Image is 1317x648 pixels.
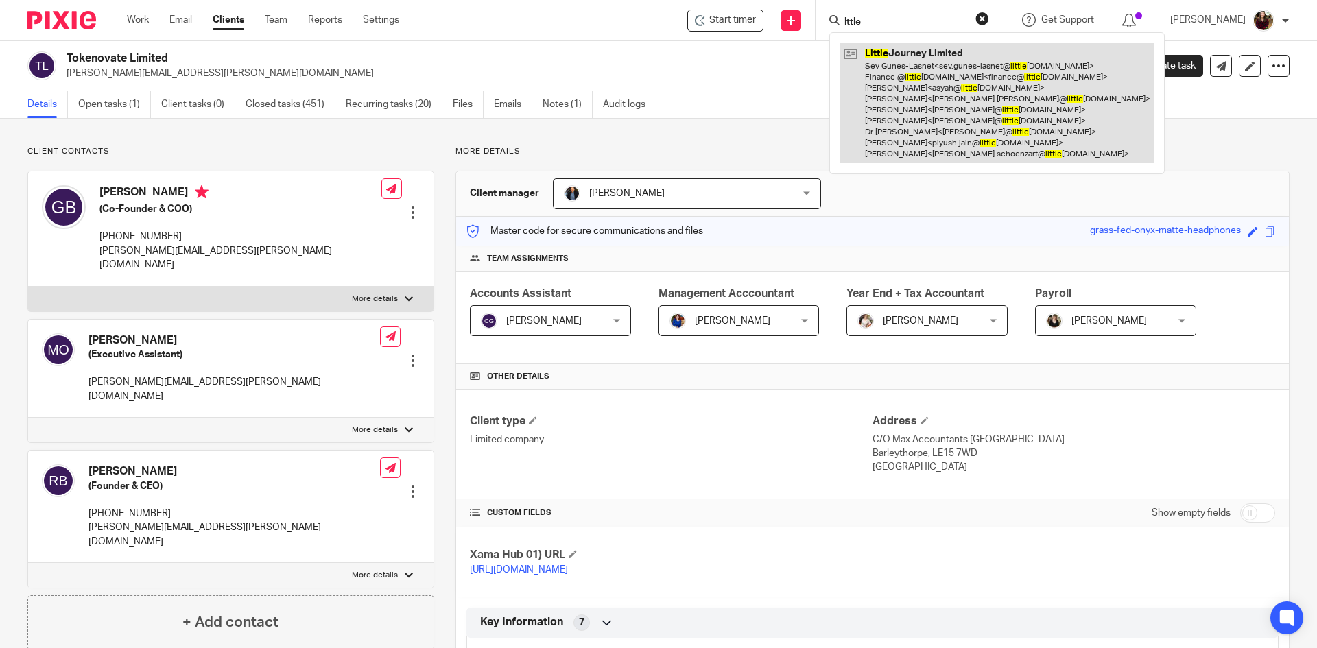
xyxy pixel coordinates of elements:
span: 7 [579,616,584,629]
p: [PHONE_NUMBER] [99,230,381,243]
h5: (Founder & CEO) [88,479,380,493]
a: Files [453,91,484,118]
span: Start timer [709,13,756,27]
a: Work [127,13,149,27]
span: Get Support [1041,15,1094,25]
p: [GEOGRAPHIC_DATA] [873,460,1275,474]
img: MaxAcc_Sep21_ElliDeanPhoto_030.jpg [1253,10,1274,32]
p: More details [352,424,398,435]
p: [PHONE_NUMBER] [88,507,380,520]
a: Reports [308,13,342,27]
a: Audit logs [603,91,656,118]
h5: (Co-Founder & COO) [99,202,381,216]
h4: Client type [470,414,873,429]
img: Pixie [27,11,96,29]
h5: (Executive Assistant) [88,348,380,361]
h4: CUSTOM FIELDS [470,507,873,518]
img: svg%3E [42,333,75,366]
img: martin-hickman.jpg [564,185,580,202]
img: svg%3E [42,185,86,229]
a: [URL][DOMAIN_NAME] [470,565,568,575]
img: svg%3E [27,51,56,80]
span: [PERSON_NAME] [695,316,770,326]
span: [PERSON_NAME] [883,316,958,326]
input: Search [843,16,966,29]
i: Primary [195,185,209,199]
a: Closed tasks (451) [246,91,335,118]
img: Kayleigh%20Henson.jpeg [857,313,874,329]
p: [PERSON_NAME][EMAIL_ADDRESS][PERSON_NAME][DOMAIN_NAME] [67,67,1103,80]
p: More details [455,146,1290,157]
p: [PERSON_NAME] [1170,13,1246,27]
div: Tokenovate Limited [687,10,763,32]
button: Clear [975,12,989,25]
label: Show empty fields [1152,506,1231,520]
h4: Address [873,414,1275,429]
span: Accounts Assistant [470,288,571,299]
p: More details [352,293,398,304]
p: Barleythorpe, LE15 7WD [873,446,1275,460]
p: [PERSON_NAME][EMAIL_ADDRESS][PERSON_NAME][DOMAIN_NAME] [88,520,380,549]
span: Payroll [1035,288,1071,299]
p: C/O Max Accountants [GEOGRAPHIC_DATA] [873,433,1275,446]
a: Clients [213,13,244,27]
h4: [PERSON_NAME] [88,333,380,348]
img: svg%3E [481,313,497,329]
img: Helen%20Campbell.jpeg [1046,313,1063,329]
div: grass-fed-onyx-matte-headphones [1090,224,1241,239]
span: Key Information [480,615,563,629]
h4: [PERSON_NAME] [99,185,381,202]
a: Recurring tasks (20) [346,91,442,118]
p: [PERSON_NAME][EMAIL_ADDRESS][PERSON_NAME][DOMAIN_NAME] [88,375,380,403]
img: svg%3E [42,464,75,497]
p: Client contacts [27,146,434,157]
a: Open tasks (1) [78,91,151,118]
h4: [PERSON_NAME] [88,464,380,479]
p: Master code for secure communications and files [466,224,703,238]
h2: Tokenovate Limited [67,51,896,66]
a: Email [169,13,192,27]
a: Client tasks (0) [161,91,235,118]
span: Other details [487,371,549,382]
a: Notes (1) [543,91,593,118]
span: [PERSON_NAME] [506,316,582,326]
p: Limited company [470,433,873,446]
a: Team [265,13,287,27]
span: Year End + Tax Accountant [846,288,984,299]
p: [PERSON_NAME][EMAIL_ADDRESS][PERSON_NAME][DOMAIN_NAME] [99,244,381,272]
h4: Xama Hub 01) URL [470,548,873,562]
h3: Client manager [470,187,539,200]
span: Team assignments [487,253,569,264]
span: Management Acccountant [658,288,794,299]
h4: + Add contact [182,612,278,633]
p: More details [352,570,398,581]
img: Nicole.jpeg [669,313,686,329]
span: [PERSON_NAME] [589,189,665,198]
span: [PERSON_NAME] [1071,316,1147,326]
a: Settings [363,13,399,27]
a: Emails [494,91,532,118]
a: Details [27,91,68,118]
